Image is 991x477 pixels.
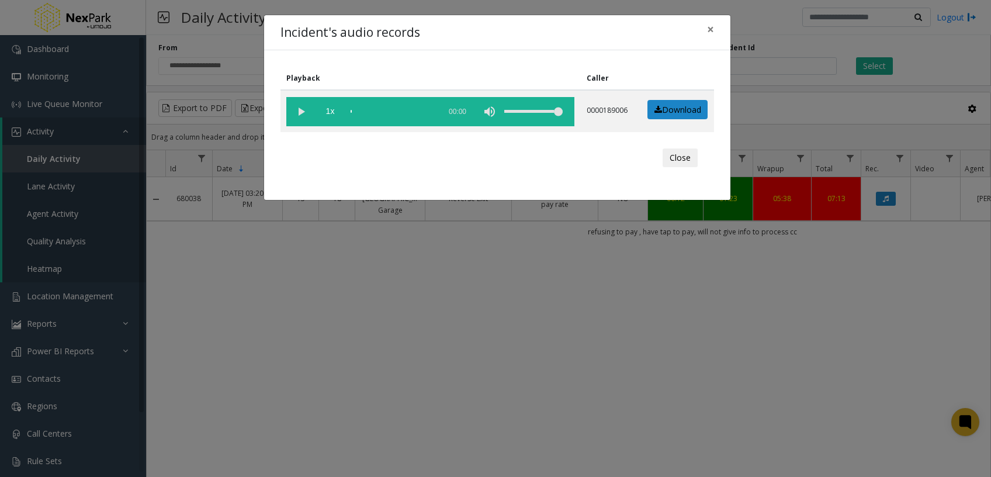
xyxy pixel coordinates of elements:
[699,15,722,44] button: Close
[647,100,708,120] a: Download
[280,23,420,42] h4: Incident's audio records
[504,97,563,126] div: volume level
[707,21,714,37] span: ×
[587,105,631,116] p: 0000189006
[663,148,698,167] button: Close
[280,67,581,90] th: Playback
[351,97,434,126] div: scrub bar
[316,97,345,126] span: playback speed button
[581,67,637,90] th: Caller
